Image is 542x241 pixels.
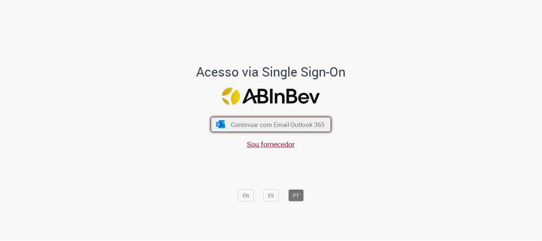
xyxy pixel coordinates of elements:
[211,117,331,132] button: ícone Azure/Microsoft 360 Continuar com Email Outlook 365
[247,139,295,149] a: Sou fornecedor
[289,190,304,202] button: PT
[264,190,279,202] button: ES
[222,87,320,105] img: Logo ABInBev
[172,65,370,79] h1: Acesso via Single Sign-On
[215,121,226,128] img: ícone Azure/Microsoft 360
[231,121,325,129] span: Continuar com Email Outlook 365
[238,190,254,202] button: EN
